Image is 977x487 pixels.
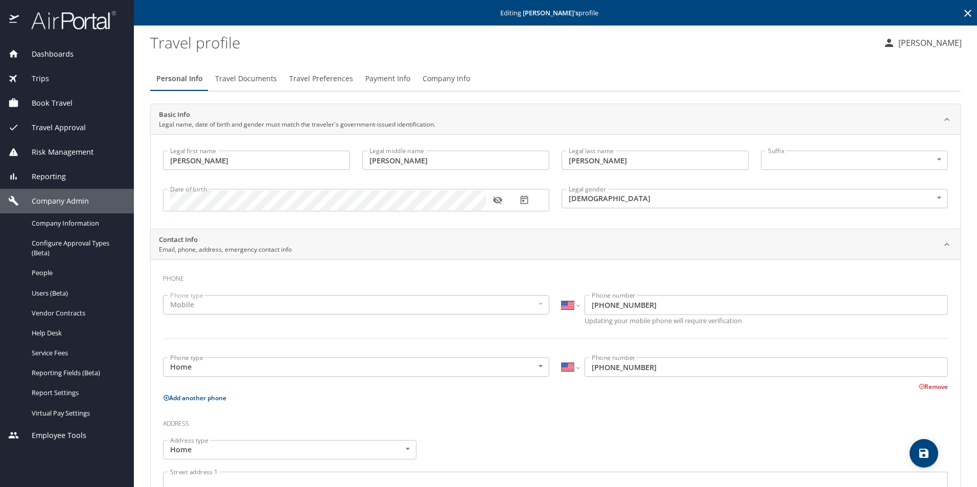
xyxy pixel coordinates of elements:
[156,72,203,85] span: Personal Info
[32,218,122,228] span: Company Information
[32,238,122,258] span: Configure Approval Types (Beta)
[19,48,74,60] span: Dashboards
[163,394,226,402] button: Add another phone
[32,348,122,358] span: Service Fees
[32,308,122,318] span: Vendor Contracts
[159,120,435,129] p: Legal name, date of birth and gender must match the traveler's government-issued identification.
[163,440,416,459] div: Home
[215,72,277,85] span: Travel Documents
[910,439,938,468] button: save
[20,10,116,30] img: airportal-logo.png
[19,122,86,133] span: Travel Approval
[137,10,974,16] p: Editing profile
[151,134,960,229] div: Basic InfoLegal name, date of birth and gender must match the traveler's government-issued identi...
[562,189,948,208] div: [DEMOGRAPHIC_DATA]
[32,388,122,398] span: Report Settings
[159,235,292,245] h2: Contact Info
[365,72,410,85] span: Payment Info
[150,66,961,91] div: Profile
[19,73,49,84] span: Trips
[32,408,122,418] span: Virtual Pay Settings
[163,295,549,314] div: Mobile
[32,368,122,378] span: Reporting Fields (Beta)
[19,147,94,158] span: Risk Management
[163,357,549,377] div: Home
[32,288,122,298] span: Users (Beta)
[289,72,353,85] span: Travel Preferences
[159,245,292,254] p: Email, phone, address, emergency contact info
[423,72,470,85] span: Company Info
[19,196,89,207] span: Company Admin
[761,151,948,170] div: ​
[32,328,122,338] span: Help Desk
[19,171,66,182] span: Reporting
[585,318,948,324] p: Updating your mobile phone will require verification
[163,412,948,430] h3: Address
[150,27,875,58] h1: Travel profile
[879,34,966,52] button: [PERSON_NAME]
[151,229,960,260] div: Contact InfoEmail, phone, address, emergency contact info
[163,267,948,285] h3: Phone
[919,382,948,391] button: Remove
[159,110,435,120] h2: Basic Info
[895,37,962,49] p: [PERSON_NAME]
[9,10,20,30] img: icon-airportal.png
[19,430,86,441] span: Employee Tools
[19,98,73,109] span: Book Travel
[151,104,960,135] div: Basic InfoLegal name, date of birth and gender must match the traveler's government-issued identi...
[32,268,122,278] span: People
[523,8,578,17] strong: [PERSON_NAME] 's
